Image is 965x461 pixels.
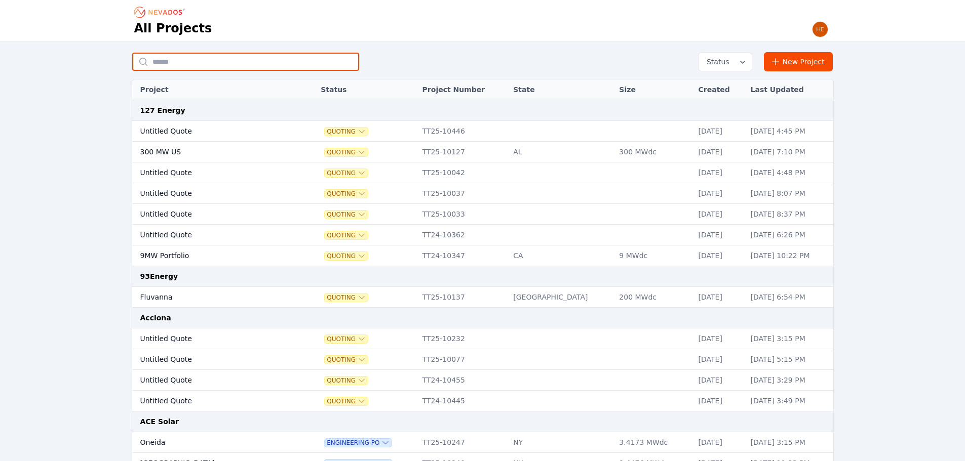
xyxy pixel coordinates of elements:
[417,370,509,391] td: TT24-10455
[325,231,368,239] button: Quoting
[134,4,188,20] nav: Breadcrumb
[746,183,833,204] td: [DATE] 8:07 PM
[508,287,614,308] td: [GEOGRAPHIC_DATA]
[325,294,368,302] button: Quoting
[614,79,693,100] th: Size
[132,370,291,391] td: Untitled Quote
[703,57,729,67] span: Status
[693,432,746,453] td: [DATE]
[132,432,833,453] tr: OneidaEngineering POTT25-10247NY3.4173 MWdc[DATE][DATE] 3:15 PM
[693,225,746,245] td: [DATE]
[132,79,291,100] th: Project
[417,391,509,411] td: TT24-10445
[132,162,291,183] td: Untitled Quote
[132,349,833,370] tr: Untitled QuoteQuotingTT25-10077[DATE][DATE] 5:15 PM
[132,308,833,328] td: Acciona
[508,245,614,266] td: CA
[764,52,833,71] a: New Project
[132,245,291,266] td: 9MW Portfolio
[746,287,833,308] td: [DATE] 6:54 PM
[132,162,833,183] tr: Untitled QuoteQuotingTT25-10042[DATE][DATE] 4:48 PM
[132,391,291,411] td: Untitled Quote
[746,225,833,245] td: [DATE] 6:26 PM
[417,245,509,266] td: TT24-10347
[746,204,833,225] td: [DATE] 8:37 PM
[417,432,509,453] td: TT25-10247
[132,370,833,391] tr: Untitled QuoteQuotingTT24-10455[DATE][DATE] 3:29 PM
[693,370,746,391] td: [DATE]
[325,252,368,260] button: Quoting
[746,245,833,266] td: [DATE] 10:22 PM
[693,349,746,370] td: [DATE]
[325,128,368,136] button: Quoting
[132,411,833,432] td: ACE Solar
[132,121,833,142] tr: Untitled QuoteQuotingTT25-10446[DATE][DATE] 4:45 PM
[325,148,368,156] button: Quoting
[746,349,833,370] td: [DATE] 5:15 PM
[417,162,509,183] td: TT25-10042
[508,142,614,162] td: AL
[132,287,291,308] td: Fluvanna
[417,204,509,225] td: TT25-10033
[132,142,291,162] td: 300 MW US
[693,391,746,411] td: [DATE]
[325,376,368,385] button: Quoting
[132,349,291,370] td: Untitled Quote
[812,21,828,37] img: Henar Luque
[132,245,833,266] tr: 9MW PortfolioQuotingTT24-10347CA9 MWdc[DATE][DATE] 10:22 PM
[132,121,291,142] td: Untitled Quote
[693,121,746,142] td: [DATE]
[132,225,291,245] td: Untitled Quote
[325,397,368,405] button: Quoting
[746,79,833,100] th: Last Updated
[132,183,291,204] td: Untitled Quote
[746,328,833,349] td: [DATE] 3:15 PM
[508,79,614,100] th: State
[746,162,833,183] td: [DATE] 4:48 PM
[132,432,291,453] td: Oneida
[417,328,509,349] td: TT25-10232
[614,432,693,453] td: 3.4173 MWdc
[693,245,746,266] td: [DATE]
[325,335,368,343] button: Quoting
[132,100,833,121] td: 127 Energy
[746,432,833,453] td: [DATE] 3:15 PM
[417,183,509,204] td: TT25-10037
[132,142,833,162] tr: 300 MW USQuotingTT25-10127AL300 MWdc[DATE][DATE] 7:10 PM
[325,211,368,219] button: Quoting
[693,183,746,204] td: [DATE]
[693,142,746,162] td: [DATE]
[693,79,746,100] th: Created
[417,287,509,308] td: TT25-10137
[693,287,746,308] td: [DATE]
[325,356,368,364] button: Quoting
[746,391,833,411] td: [DATE] 3:49 PM
[417,121,509,142] td: TT25-10446
[316,79,417,100] th: Status
[614,142,693,162] td: 300 MWdc
[693,204,746,225] td: [DATE]
[132,328,291,349] td: Untitled Quote
[132,287,833,308] tr: FluvannaQuotingTT25-10137[GEOGRAPHIC_DATA]200 MWdc[DATE][DATE] 6:54 PM
[132,266,833,287] td: 93Energy
[325,439,392,447] button: Engineering PO
[746,142,833,162] td: [DATE] 7:10 PM
[614,245,693,266] td: 9 MWdc
[325,169,368,177] button: Quoting
[746,121,833,142] td: [DATE] 4:45 PM
[614,287,693,308] td: 200 MWdc
[132,204,291,225] td: Untitled Quote
[132,204,833,225] tr: Untitled QuoteQuotingTT25-10033[DATE][DATE] 8:37 PM
[132,391,833,411] tr: Untitled QuoteQuotingTT24-10445[DATE][DATE] 3:49 PM
[132,328,833,349] tr: Untitled QuoteQuotingTT25-10232[DATE][DATE] 3:15 PM
[417,79,509,100] th: Project Number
